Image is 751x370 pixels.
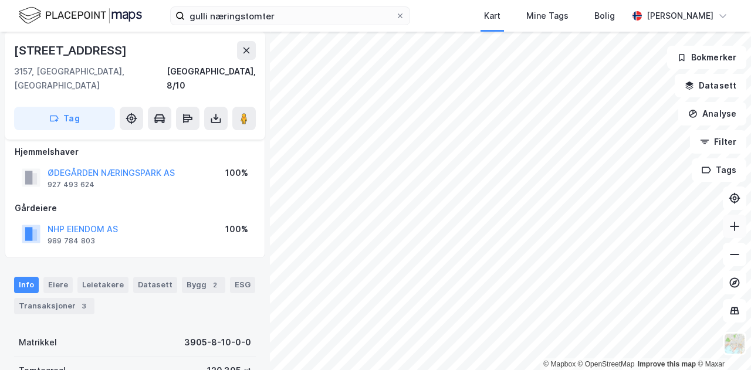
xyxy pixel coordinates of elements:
[15,201,255,215] div: Gårdeiere
[543,360,576,368] a: Mapbox
[184,335,251,349] div: 3905-8-10-0-0
[78,300,90,312] div: 3
[14,41,129,60] div: [STREET_ADDRESS]
[578,360,635,368] a: OpenStreetMap
[48,180,94,189] div: 927 493 624
[667,46,746,69] button: Bokmerker
[48,236,95,246] div: 989 784 803
[484,9,500,23] div: Kart
[678,102,746,125] button: Analyse
[675,74,746,97] button: Datasett
[133,277,177,293] div: Datasett
[167,65,256,93] div: [GEOGRAPHIC_DATA], 8/10
[647,9,713,23] div: [PERSON_NAME]
[594,9,615,23] div: Bolig
[182,277,225,293] div: Bygg
[14,107,115,130] button: Tag
[14,65,167,93] div: 3157, [GEOGRAPHIC_DATA], [GEOGRAPHIC_DATA]
[225,222,248,236] div: 100%
[77,277,128,293] div: Leietakere
[230,277,255,293] div: ESG
[690,130,746,154] button: Filter
[14,298,94,314] div: Transaksjoner
[19,5,142,26] img: logo.f888ab2527a4732fd821a326f86c7f29.svg
[43,277,73,293] div: Eiere
[692,158,746,182] button: Tags
[209,279,221,291] div: 2
[15,145,255,159] div: Hjemmelshaver
[14,277,39,293] div: Info
[526,9,569,23] div: Mine Tags
[692,314,751,370] iframe: Chat Widget
[19,335,57,349] div: Matrikkel
[638,360,696,368] a: Improve this map
[185,7,395,25] input: Søk på adresse, matrikkel, gårdeiere, leietakere eller personer
[225,166,248,180] div: 100%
